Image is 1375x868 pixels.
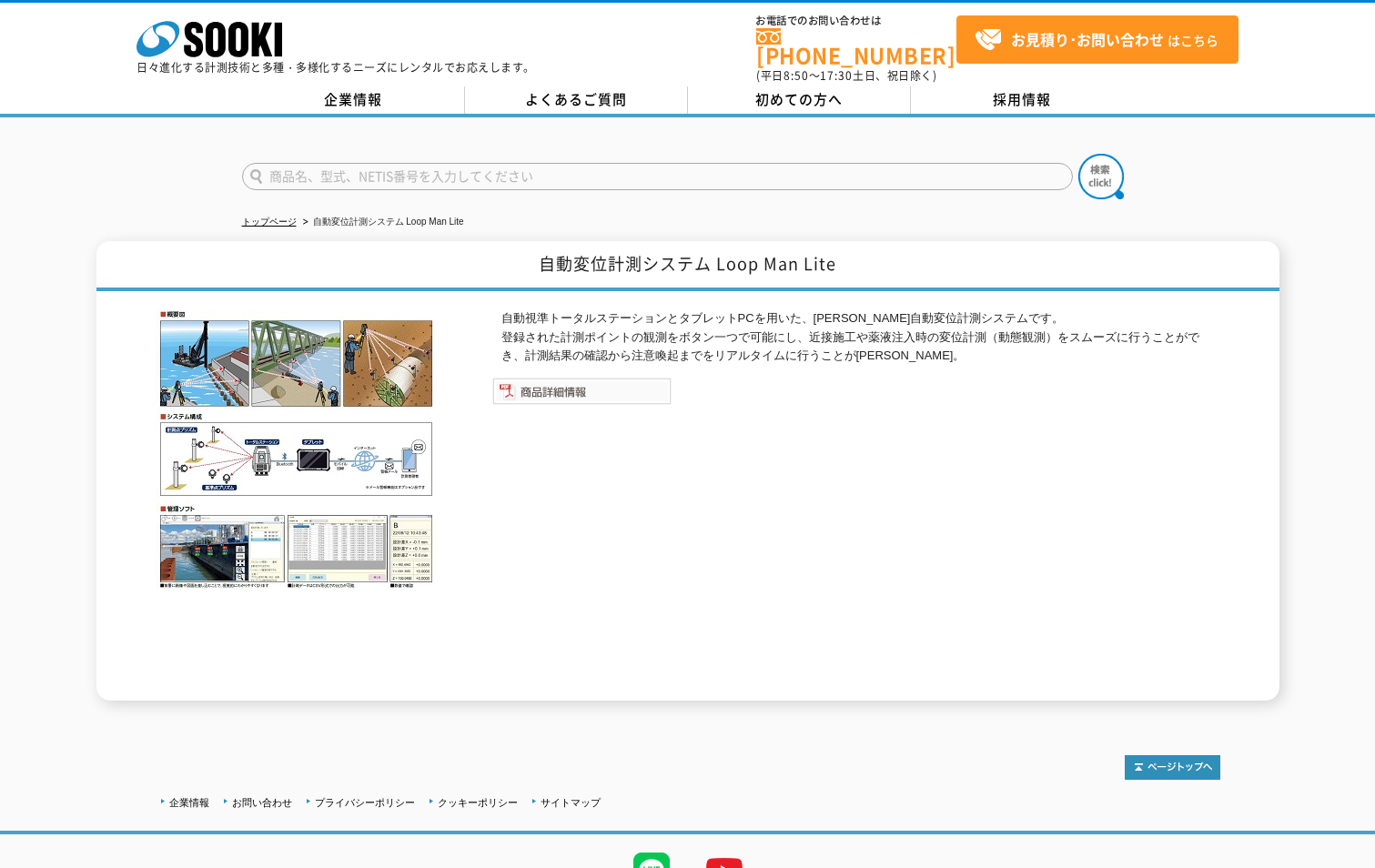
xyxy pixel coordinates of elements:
a: プライバシーポリシー [315,797,415,808]
input: 商品名、型式、NETIS番号を入力してください [242,163,1073,190]
a: [PHONE_NUMBER] [756,28,956,66]
a: よくあるご質問 [465,86,688,114]
a: 企業情報 [242,86,465,114]
p: 自動視準トータルステーションとタブレットPCを用いた、[PERSON_NAME]自動変位計測システムです。 登録された計測ポイントの観測をボタン一つで可能にし、近接施工や薬液注入時の変位計測（動... [501,309,1220,366]
a: トップページ [242,217,297,227]
img: btn_search.png [1078,154,1124,199]
span: お電話でのお問い合わせは [756,15,956,26]
a: お見積り･お問い合わせはこちら [956,15,1239,64]
span: 8:50 [784,67,809,84]
img: トップページへ [1125,755,1220,780]
a: 初めての方へ [688,86,911,114]
span: (平日 ～ 土日、祝日除く) [756,67,936,84]
span: はこちら [975,26,1218,54]
img: 商品詳細情報システム [492,378,672,405]
strong: お見積り･お問い合わせ [1011,28,1164,50]
a: クッキーポリシー [438,797,518,808]
span: 初めての方へ [755,89,843,109]
a: 商品詳細情報システム [492,388,672,401]
span: 17:30 [820,67,853,84]
a: 企業情報 [169,797,209,808]
a: 採用情報 [911,86,1134,114]
h1: 自動変位計測システム Loop Man Lite [96,241,1279,291]
a: サイトマップ [541,797,601,808]
p: 日々進化する計測技術と多種・多様化するニーズにレンタルでお応えします。 [136,62,535,73]
a: お問い合わせ [232,797,292,808]
li: 自動変位計測システム Loop Man Lite [299,213,464,232]
img: 自動変位計測システム Loop Man Lite [156,309,438,589]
